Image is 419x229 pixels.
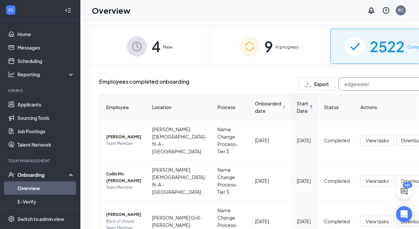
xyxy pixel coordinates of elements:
a: Job Postings [17,125,75,138]
div: [DATE] [297,137,313,144]
div: RC [398,7,404,13]
th: Employee [99,94,147,120]
div: Completed [324,137,350,144]
svg: ChatActive [400,187,408,196]
span: Collin Mn [PERSON_NAME] [106,171,141,184]
div: [DATE] [255,177,286,184]
span: Team Member [106,140,141,147]
span: New [163,44,172,50]
span: [PERSON_NAME] [106,211,141,218]
span: View tasks [366,177,389,184]
td: Name Change Process- Tier 3 [212,120,250,161]
div: Completed [324,177,350,184]
a: Sourcing Tools [17,111,75,125]
a: Talent Network [17,138,75,151]
td: Name Change Process- Tier 3 [212,161,250,201]
button: View tasks [360,135,394,146]
div: Open Intercom Messenger [396,206,412,222]
span: 4 [152,35,160,58]
th: Process [212,94,250,120]
button: Export [298,77,335,91]
div: Onboarding [17,171,69,178]
div: Hiring [8,88,73,93]
span: In progress [276,44,299,50]
td: [PERSON_NAME] [DEMOGRAPHIC_DATA]-fil-A - [GEOGRAPHIC_DATA] [147,161,212,201]
span: View tasks [366,218,389,225]
div: Team Management [8,158,73,164]
a: Applicants [17,98,75,111]
a: E-Verify [17,195,75,208]
span: 2522 [370,35,405,58]
a: Messages [17,41,75,54]
span: Start Date [297,100,308,115]
div: [DATE] [255,137,286,144]
a: Overview [17,181,75,195]
svg: Collapse [65,7,71,14]
svg: QuestionInfo [382,6,390,14]
th: Location [147,94,212,120]
a: Scheduling [17,54,75,68]
div: [DATE] [255,218,286,225]
svg: Notifications [367,6,375,14]
div: [DATE] [297,177,313,184]
div: 585 [403,182,412,188]
span: 9 [264,35,273,58]
td: [PERSON_NAME] [DEMOGRAPHIC_DATA]-fil-A - [GEOGRAPHIC_DATA] [147,120,212,161]
button: View tasks [360,216,394,227]
div: Reporting [17,71,75,78]
span: Team Member [106,184,141,191]
svg: Settings [8,216,15,222]
button: View tasks [360,175,394,186]
div: [DATE] [297,218,313,225]
span: [PERSON_NAME] [106,134,141,140]
span: Employees completed onboarding [99,77,189,91]
button: ChatActive [396,183,412,200]
svg: UserCheck [8,171,15,178]
h1: Overview [92,5,130,16]
div: Completed [324,218,350,225]
svg: WorkstreamLogo [7,7,14,13]
span: Onboarded date [255,100,281,115]
svg: Analysis [8,71,15,78]
a: Home [17,27,75,41]
th: Status [319,94,355,120]
span: View tasks [366,137,389,144]
th: Onboarded date [250,94,291,120]
div: Switch to admin view [17,216,64,222]
span: Export [314,82,329,86]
